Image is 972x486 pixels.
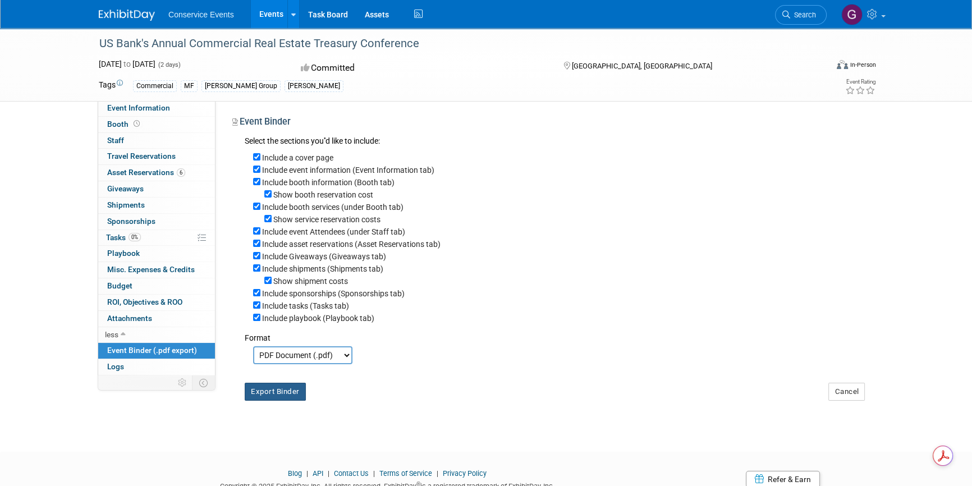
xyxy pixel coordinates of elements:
a: Travel Reservations [98,149,215,164]
a: less [98,327,215,343]
a: Privacy Policy [443,469,487,478]
span: | [325,469,332,478]
a: Sponsorships [98,214,215,230]
div: Committed [297,58,545,78]
div: Event Rating [845,79,875,85]
span: Shipments [107,200,145,209]
a: Giveaways [98,181,215,197]
span: Playbook [107,249,140,258]
label: Show service reservation costs [273,215,380,224]
label: Include booth information (Booth tab) [262,178,395,187]
td: Toggle Event Tabs [192,375,216,390]
img: ExhibitDay [99,10,155,21]
a: Playbook [98,246,215,262]
span: to [122,59,132,68]
a: Asset Reservations6 [98,165,215,181]
span: | [434,469,441,478]
button: Cancel [828,383,865,401]
span: ROI, Objectives & ROO [107,297,182,306]
label: Show shipment costs [273,277,348,286]
a: API [313,469,323,478]
label: Include Giveaways (Giveaways tab) [262,252,386,261]
label: Include event Attendees (under Staff tab) [262,227,405,236]
span: Booth not reserved yet [131,120,142,128]
td: Personalize Event Tab Strip [173,375,192,390]
img: Format-Inperson.png [837,60,848,69]
a: Budget [98,278,215,294]
span: Misc. Expenses & Credits [107,265,195,274]
label: Include shipments (Shipments tab) [262,264,383,273]
span: Asset Reservations [107,168,185,177]
div: US Bank's Annual Commercial Real Estate Treasury Conference [95,34,810,54]
span: less [105,330,118,339]
div: In-Person [850,61,876,69]
a: Logs [98,359,215,375]
label: Include event information (Event Information tab) [262,166,434,175]
span: Conservice Events [168,10,234,19]
a: Shipments [98,198,215,213]
span: | [304,469,311,478]
label: Include asset reservations (Asset Reservations tab) [262,240,441,249]
div: Format [245,324,865,343]
button: Export Binder [245,383,306,401]
img: Gayle Reese [841,4,863,25]
span: Event Information [107,103,170,112]
a: Booth [98,117,215,132]
span: Logs [107,362,124,371]
span: Attachments [107,314,152,323]
span: Sponsorships [107,217,155,226]
div: Select the sections you''d like to include: [245,135,865,148]
label: Include playbook (Playbook tab) [262,314,374,323]
span: Search [790,11,816,19]
a: Attachments [98,311,215,327]
span: Tasks [106,233,141,242]
span: [DATE] [DATE] [99,59,155,68]
span: (2 days) [157,61,181,68]
div: Commercial [133,80,177,92]
span: Staff [107,136,124,145]
div: Event Binder [232,116,865,132]
span: [GEOGRAPHIC_DATA], [GEOGRAPHIC_DATA] [571,62,712,70]
label: Include booth services (under Booth tab) [262,203,404,212]
a: ROI, Objectives & ROO [98,295,215,310]
a: Event Binder (.pdf export) [98,343,215,359]
label: Include a cover page [262,153,333,162]
div: [PERSON_NAME] [285,80,343,92]
div: Event Format [760,58,876,75]
span: | [370,469,378,478]
a: Contact Us [334,469,369,478]
span: Giveaways [107,184,144,193]
a: Event Information [98,100,215,116]
a: Terms of Service [379,469,432,478]
a: Search [775,5,827,25]
span: Budget [107,281,132,290]
div: [PERSON_NAME] Group [201,80,281,92]
span: Travel Reservations [107,152,176,161]
label: Include sponsorships (Sponsorships tab) [262,289,405,298]
span: 0% [129,233,141,241]
a: Staff [98,133,215,149]
td: Tags [99,79,123,92]
span: Booth [107,120,142,129]
a: Misc. Expenses & Credits [98,262,215,278]
a: Blog [288,469,302,478]
span: 6 [177,168,185,177]
div: MF [181,80,198,92]
a: Tasks0% [98,230,215,246]
label: Show booth reservation cost [273,190,373,199]
span: Event Binder (.pdf export) [107,346,197,355]
label: Include tasks (Tasks tab) [262,301,349,310]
